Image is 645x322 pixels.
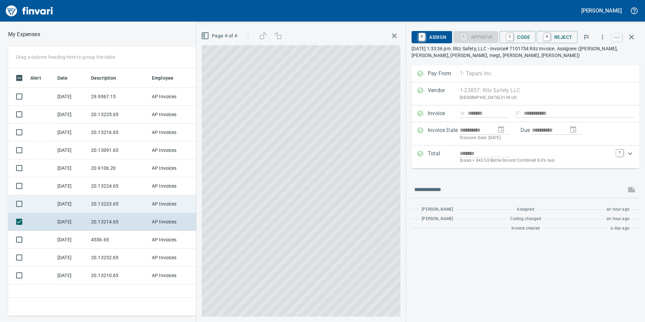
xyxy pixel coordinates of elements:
[152,74,173,82] span: Employee
[500,31,535,43] button: CCode
[149,124,200,141] td: AP Invoices
[149,141,200,159] td: AP Invoices
[55,106,88,124] td: [DATE]
[537,31,578,43] button: RReject
[505,31,530,43] span: Code
[88,106,149,124] td: 20.13225.65
[607,206,629,213] span: an hour ago
[16,54,115,60] p: Drag a column heading here to group the table
[542,31,572,43] span: Reject
[8,30,40,38] nav: breadcrumb
[149,88,200,106] td: AP Invoices
[517,206,534,213] span: Assigned
[610,29,640,45] span: Close invoice
[91,74,116,82] span: Description
[152,74,182,82] span: Employee
[149,195,200,213] td: AP Invoices
[30,74,50,82] span: Alert
[55,213,88,231] td: [DATE]
[417,31,446,43] span: Assign
[612,34,622,41] a: esc
[91,74,125,82] span: Description
[428,150,460,164] p: Total
[88,141,149,159] td: 20.13091.65
[412,31,452,43] button: RAssign
[55,231,88,249] td: [DATE]
[88,231,149,249] td: 4556.65
[57,74,77,82] span: Date
[149,159,200,177] td: AP Invoices
[595,30,610,45] button: More
[149,177,200,195] td: AP Invoices
[412,45,640,59] p: [DATE] 1:33:36 pm. Ritz Safety, LLC - Invoice# 7101754 Ritz Invoice. Assignee: ([PERSON_NAME], [P...
[4,3,55,19] img: Finvari
[412,145,640,168] div: Expand
[616,150,623,156] a: T
[55,88,88,106] td: [DATE]
[88,124,149,141] td: 20.13216.65
[149,267,200,285] td: AP Invoices
[8,30,40,38] p: My Expenses
[419,33,425,41] a: R
[30,74,41,82] span: Alert
[544,33,550,41] a: R
[460,157,612,164] p: (basis + $43.53 Battle Ground Combined 8.6% tax)
[149,249,200,267] td: AP Invoices
[453,34,499,39] div: Coding Required
[55,159,88,177] td: [DATE]
[581,7,622,14] h5: [PERSON_NAME]
[607,216,629,222] span: an hour ago
[55,249,88,267] td: [DATE]
[611,225,629,232] span: a day ago
[149,106,200,124] td: AP Invoices
[510,216,541,222] span: Coding changed
[88,195,149,213] td: 20.13223.65
[507,33,513,41] a: C
[57,74,68,82] span: Date
[88,177,149,195] td: 20.13224.65
[623,182,640,198] span: This records your message into the invoice and notifies anyone mentioned
[580,5,623,16] button: [PERSON_NAME]
[88,267,149,285] td: 20.13210.65
[55,141,88,159] td: [DATE]
[149,213,200,231] td: AP Invoices
[422,216,453,222] span: [PERSON_NAME]
[55,267,88,285] td: [DATE]
[55,195,88,213] td: [DATE]
[579,30,594,45] button: Flag
[422,206,453,213] span: [PERSON_NAME]
[88,249,149,267] td: 20.13232.65
[55,124,88,141] td: [DATE]
[511,225,540,232] span: Invoice created
[55,177,88,195] td: [DATE]
[88,213,149,231] td: 20.13214.65
[88,88,149,106] td: 29.9067.15
[149,231,200,249] td: AP Invoices
[88,159,149,177] td: 20.9106.20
